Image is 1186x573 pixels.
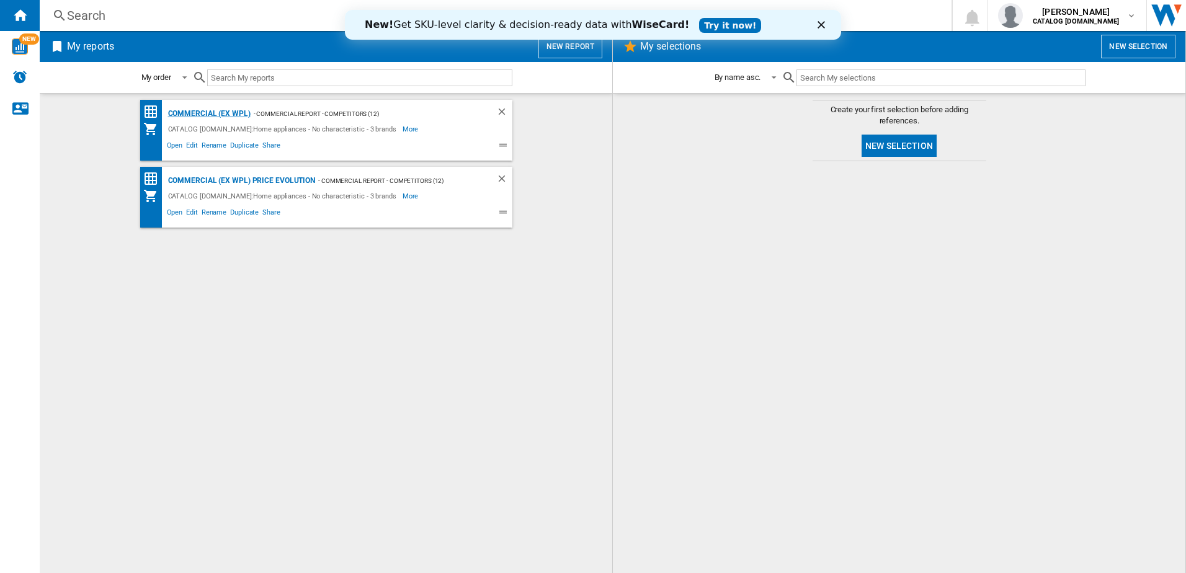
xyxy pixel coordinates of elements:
span: [PERSON_NAME] [1033,6,1119,18]
span: Create your first selection before adding references. [813,104,986,127]
div: Close [473,11,485,19]
span: Edit [184,207,200,221]
div: - Commercial Report - Competitors (12) [251,106,471,122]
div: My order [141,73,171,82]
div: Delete [496,173,512,189]
span: More [403,189,421,203]
div: Commercial (ex WPL) [165,106,251,122]
div: My Assortment [143,122,165,136]
span: Duplicate [228,207,261,221]
span: Rename [200,140,228,154]
iframe: Intercom live chat banner [345,10,841,40]
b: CATALOG [DOMAIN_NAME] [1033,17,1119,25]
img: alerts-logo.svg [12,69,27,84]
div: CATALOG [DOMAIN_NAME]:Home appliances - No characteristic - 3 brands [165,189,403,203]
div: Price Matrix [143,171,165,187]
input: Search My selections [796,69,1085,86]
div: Search [67,7,919,24]
button: New selection [862,135,937,157]
span: More [403,122,421,136]
div: Delete [496,106,512,122]
img: profile.jpg [998,3,1023,28]
h2: My selections [638,35,703,58]
input: Search My reports [207,69,512,86]
img: wise-card.svg [12,38,28,55]
h2: My reports [65,35,117,58]
span: Share [261,207,282,221]
span: Open [165,207,185,221]
button: New selection [1101,35,1175,58]
span: Share [261,140,282,154]
button: New report [538,35,602,58]
span: Rename [200,207,228,221]
span: NEW [19,33,39,45]
div: By name asc. [715,73,761,82]
div: CATALOG [DOMAIN_NAME]:Home appliances - No characteristic - 3 brands [165,122,403,136]
span: Edit [184,140,200,154]
div: - Commercial Report - Competitors (12) [315,173,471,189]
div: Commercial (ex WPL) Price Evolution [165,173,316,189]
span: Duplicate [228,140,261,154]
div: My Assortment [143,189,165,203]
div: Price Matrix [143,104,165,120]
span: Open [165,140,185,154]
